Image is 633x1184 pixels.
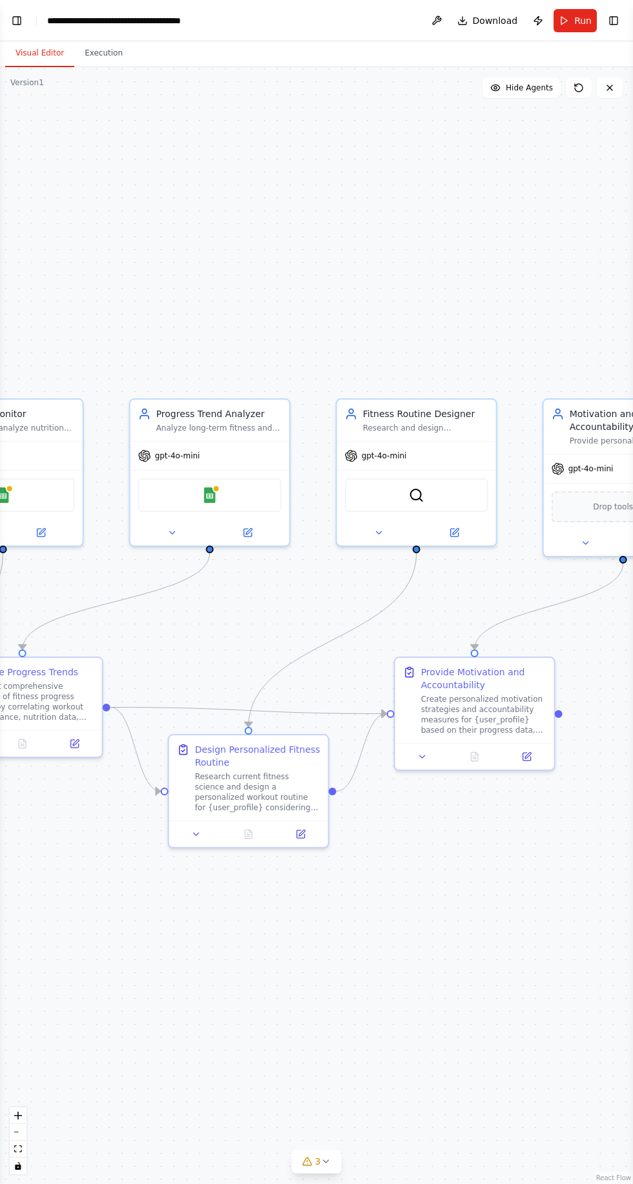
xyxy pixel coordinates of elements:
button: Download [452,9,523,32]
div: Analyze long-term fitness and health progress trends for {user_profile}, identify correlations be... [156,423,282,433]
span: gpt-4o-mini [362,451,407,461]
button: Open in side panel [5,525,78,540]
span: Download [473,14,518,27]
div: Research and design personalized fitness routines for {user_profile} based on their {fitness_leve... [363,423,488,433]
div: Provide Motivation and AccountabilityCreate personalized motivation strategies and accountability... [394,657,555,771]
div: Progress Trend Analyzer [156,407,282,420]
div: Fitness Routine Designer [363,407,488,420]
g: Edge from a9d137d2-a3f1-4e1e-a90e-f761138e2587 to 557e8c4f-0209-4c82-baac-50686b78d40b [110,701,161,798]
button: Run [554,9,597,32]
a: React Flow attribution [596,1174,631,1181]
div: Research current fitness science and design a personalized workout routine for {user_profile} con... [195,771,320,813]
div: Version 1 [10,77,44,88]
div: Progress Trend AnalyzerAnalyze long-term fitness and health progress trends for {user_profile}, i... [129,398,291,547]
button: Show left sidebar [8,12,26,30]
img: Google Sheets [202,487,218,503]
button: toggle interactivity [10,1158,26,1174]
span: gpt-4o-mini [155,451,200,461]
button: zoom in [10,1107,26,1124]
button: Open in side panel [211,525,284,540]
button: Open in side panel [418,525,491,540]
div: React Flow controls [10,1107,26,1174]
g: Edge from a9d137d2-a3f1-4e1e-a90e-f761138e2587 to 2ac62b12-8978-4cf6-822c-11d85d29c0c0 [110,701,387,720]
button: Show right sidebar [605,12,623,30]
g: Edge from 557e8c4f-0209-4c82-baac-50686b78d40b to 2ac62b12-8978-4cf6-822c-11d85d29c0c0 [337,708,387,798]
span: Hide Agents [506,83,553,93]
button: fit view [10,1141,26,1158]
div: Provide Motivation and Accountability [421,666,546,691]
button: 3 [292,1150,342,1174]
button: Open in side panel [52,736,97,751]
span: gpt-4o-mini [568,464,614,474]
button: Visual Editor [5,40,74,67]
g: Edge from c19b2b90-f128-401a-8a55-762599cf3888 to a9d137d2-a3f1-4e1e-a90e-f761138e2587 [16,553,216,649]
div: Design Personalized Fitness Routine [195,743,320,769]
g: Edge from 5568f5d6-1f35-4b20-a9ca-2491f45f0748 to 2ac62b12-8978-4cf6-822c-11d85d29c0c0 [468,564,630,649]
span: Run [574,14,592,27]
span: 3 [315,1155,321,1168]
div: Create personalized motivation strategies and accountability measures for {user_profile} based on... [421,694,546,735]
button: Open in side panel [504,749,549,764]
button: Open in side panel [278,826,323,842]
button: Execution [74,40,133,67]
button: No output available [221,826,276,842]
div: Fitness Routine DesignerResearch and design personalized fitness routines for {user_profile} base... [336,398,497,547]
div: Design Personalized Fitness RoutineResearch current fitness science and design a personalized wor... [168,734,329,848]
button: zoom out [10,1124,26,1141]
button: No output available [447,749,502,764]
img: SerperDevTool [409,487,424,503]
g: Edge from f4bda678-5ae9-41ef-af9b-4bde75d6191c to 557e8c4f-0209-4c82-baac-50686b78d40b [242,553,423,727]
nav: breadcrumb [47,14,192,27]
button: Hide Agents [483,77,561,98]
